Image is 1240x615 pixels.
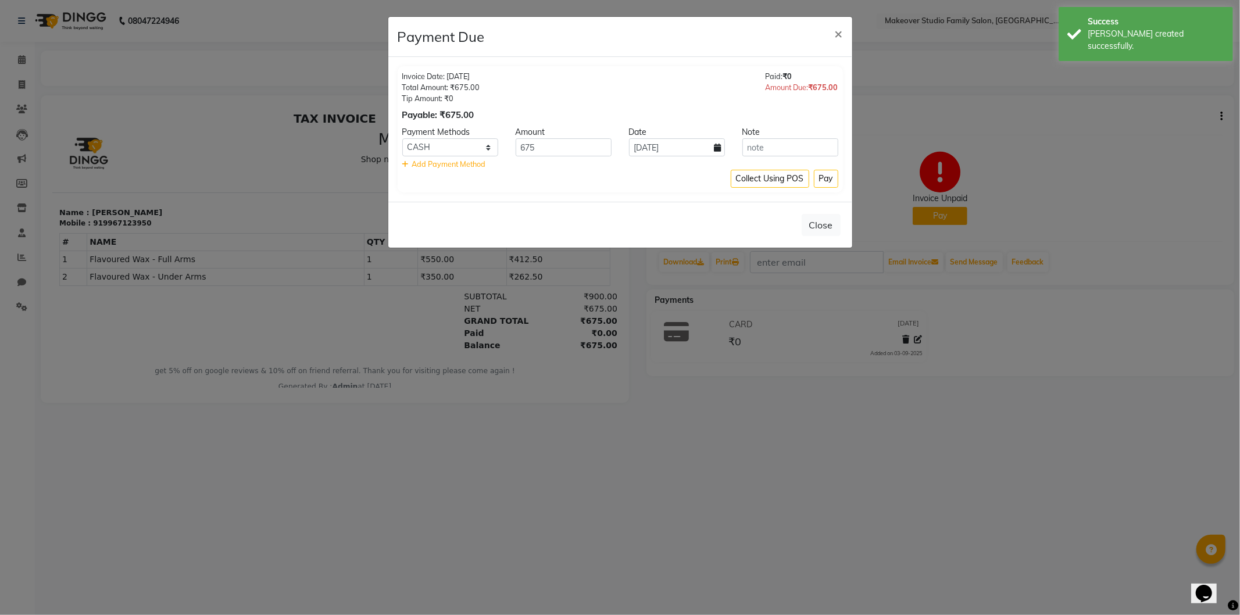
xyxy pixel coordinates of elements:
[516,138,612,156] input: Amount
[290,59,558,71] p: 02262013991 / 9619531691
[8,144,35,162] td: 1
[8,162,35,179] td: 2
[398,26,485,47] h4: Payment Due
[1088,16,1224,28] div: Success
[835,24,843,42] span: ×
[802,214,841,236] button: Close
[620,126,734,138] div: Date
[405,184,485,196] div: SUBTOTAL
[7,5,558,19] h2: TAX INVOICE
[454,162,558,179] td: ₹262.50
[402,82,480,93] div: Total Amount: ₹675.00
[394,126,507,138] div: Payment Methods
[629,138,725,156] input: yyyy-mm-dd
[485,184,565,196] div: ₹900.00
[280,276,305,284] span: Admin
[405,220,485,233] div: Paid
[366,162,454,179] td: ₹350.00
[485,208,565,220] div: ₹675.00
[814,170,838,188] button: Pay
[454,144,558,162] td: ₹412.50
[312,127,365,144] th: QTY
[731,170,809,188] button: Collect Using POS
[402,93,480,104] div: Tip Amount: ₹0
[405,233,485,245] div: Balance
[485,233,565,245] div: ₹675.00
[1088,28,1224,52] div: Bill created successfully.
[35,127,312,144] th: NAME
[505,111,529,121] div: Date :
[37,146,309,159] span: Flavoured Wax - Full Arms
[7,274,558,285] div: Generated By : at [DATE]
[412,159,486,169] span: Add Payment Method
[454,127,558,144] th: AMOUNT
[809,83,838,92] span: ₹675.00
[826,17,852,49] button: Close
[742,138,838,156] input: note
[485,196,565,208] div: ₹675.00
[7,259,558,269] p: get 5% off on google reviews & 10% off on friend referral. Thank you for visiting please come aga...
[402,71,480,82] div: Invoice Date: [DATE]
[734,126,847,138] div: Note
[405,196,485,208] div: NET
[366,144,454,162] td: ₹550.00
[766,82,838,93] div: Amount Due:
[7,111,38,121] div: Mobile :
[507,126,620,138] div: Amount
[7,100,276,112] p: Name : [PERSON_NAME]
[1191,568,1228,603] iframe: chat widget
[37,164,309,176] span: Flavoured Wax - Under Arms
[783,71,792,81] span: ₹0
[41,111,99,121] div: 919967123950
[485,220,565,233] div: ₹0.00
[290,100,558,112] p: Invoice : V/2025-26/1275
[531,111,558,121] div: [DATE]
[290,23,558,42] h3: Makeover Studio Family Salon
[312,144,365,162] td: 1
[290,47,558,59] p: Shop no. 6, Bhoomi Oscar, Sector - 9, Near Temptation Hotel,
[366,127,454,144] th: PRICE
[402,109,480,122] div: Payable: ₹675.00
[766,71,838,82] div: Paid:
[405,208,485,220] div: GRAND TOTAL
[312,162,365,179] td: 1
[8,127,35,144] th: #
